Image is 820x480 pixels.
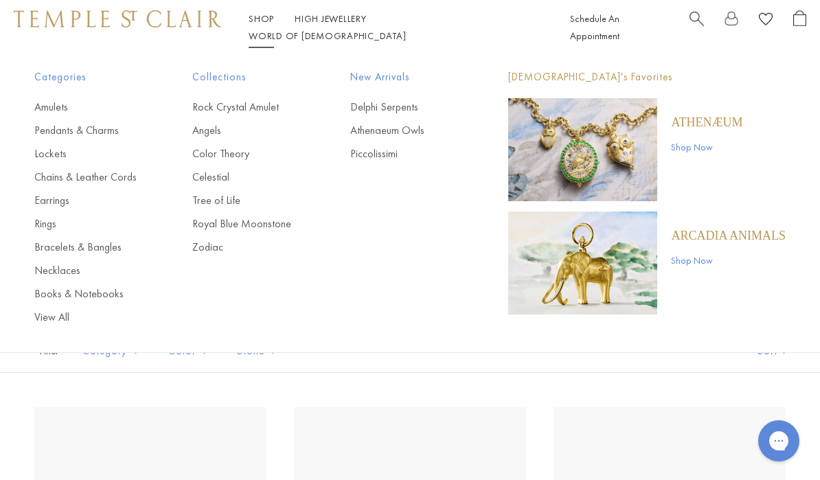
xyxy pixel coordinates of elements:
a: Rings [34,216,137,231]
a: Search [690,10,704,45]
a: Athenæum [671,115,742,130]
a: Royal Blue Moonstone [192,216,295,231]
span: Collections [192,69,295,86]
a: Celestial [192,170,295,185]
span: New Arrivals [350,69,453,86]
a: Amulets [34,100,137,115]
p: [DEMOGRAPHIC_DATA]'s Favorites [508,69,786,86]
a: Angels [192,123,295,138]
nav: Main navigation [249,10,539,45]
img: Temple St. Clair [14,10,221,27]
a: Books & Notebooks [34,286,137,301]
a: Athenaeum Owls [350,123,453,138]
a: View All [34,310,137,325]
iframe: Gorgias live chat messenger [751,415,806,466]
a: Bracelets & Bangles [34,240,137,255]
a: Tree of Life [192,193,295,208]
a: Necklaces [34,263,137,278]
span: Categories [34,69,137,86]
a: Schedule An Appointment [570,12,619,42]
a: World of [DEMOGRAPHIC_DATA]World of [DEMOGRAPHIC_DATA] [249,30,406,42]
a: Pendants & Charms [34,123,137,138]
a: Color Theory [192,146,295,161]
a: Rock Crystal Amulet [192,100,295,115]
a: ShopShop [249,12,274,25]
a: Lockets [34,146,137,161]
a: Zodiac [192,240,295,255]
a: Shop Now [671,139,742,155]
a: ARCADIA ANIMALS [671,228,786,243]
a: Piccolissimi [350,146,453,161]
a: High JewelleryHigh Jewellery [295,12,367,25]
a: Chains & Leather Cords [34,170,137,185]
a: Delphi Serpents [350,100,453,115]
a: Open Shopping Bag [793,10,806,45]
a: Earrings [34,193,137,208]
a: Shop Now [671,253,786,268]
a: View Wishlist [759,10,773,32]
